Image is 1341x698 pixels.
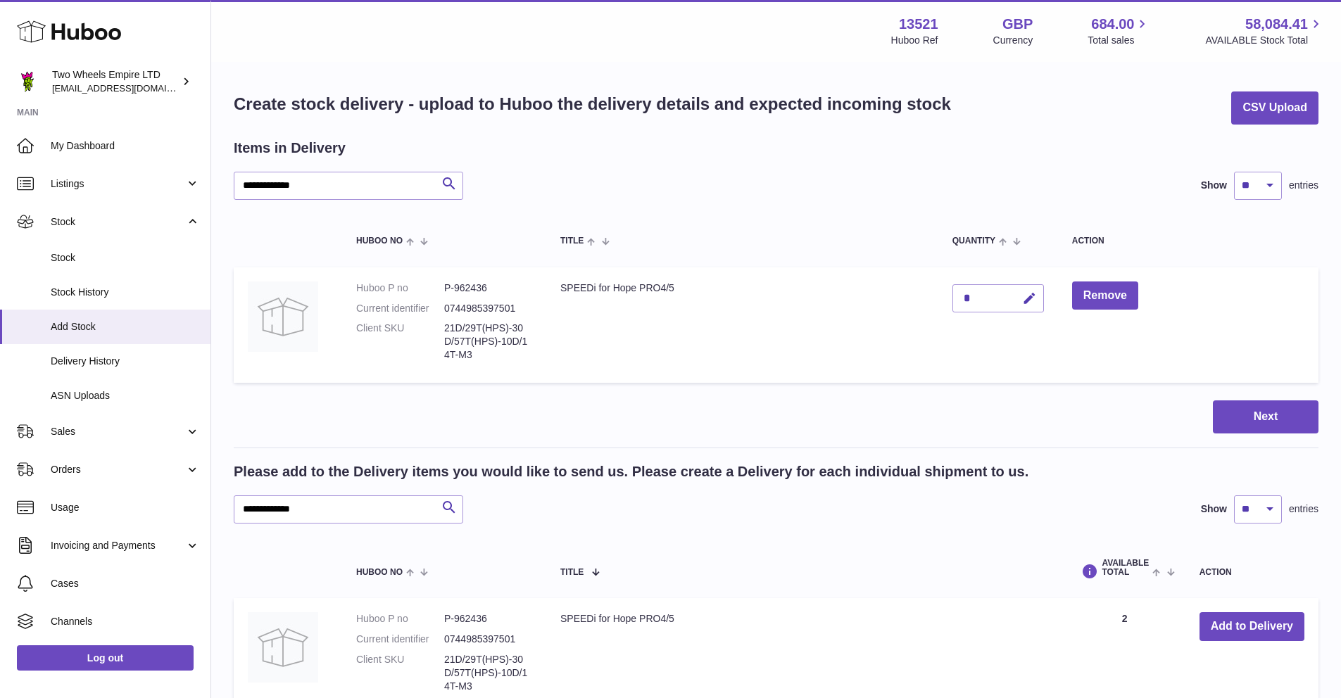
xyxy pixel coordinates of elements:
span: Add Stock [51,320,200,334]
button: Next [1213,400,1318,433]
span: AVAILABLE Stock Total [1205,34,1324,47]
span: ASN Uploads [51,389,200,402]
dd: 0744985397501 [444,633,532,646]
dt: Client SKU [356,653,444,693]
span: Huboo no [356,236,403,246]
span: Delivery History [51,355,200,368]
span: Orders [51,463,185,476]
button: CSV Upload [1231,91,1318,125]
span: entries [1289,502,1318,516]
div: Two Wheels Empire LTD [52,68,179,95]
button: Remove [1072,281,1138,310]
dd: P-962436 [444,612,532,626]
label: Show [1201,502,1227,516]
dd: P-962436 [444,281,532,295]
span: entries [1289,179,1318,192]
h2: Items in Delivery [234,139,346,158]
strong: 13521 [899,15,938,34]
strong: GBP [1002,15,1033,34]
img: SPEEDi for Hope PRO4/5 [248,281,318,352]
span: Stock [51,251,200,265]
h2: Please add to the Delivery items you would like to send us. Please create a Delivery for each ind... [234,462,1028,481]
span: 58,084.41 [1245,15,1308,34]
a: Log out [17,645,194,671]
span: Sales [51,425,185,438]
button: Add to Delivery [1200,612,1304,641]
span: Title [560,568,584,577]
span: Title [560,236,584,246]
div: Action [1072,236,1304,246]
span: [EMAIL_ADDRESS][DOMAIN_NAME] [52,82,207,94]
dt: Huboo P no [356,281,444,295]
span: Channels [51,615,200,628]
span: Huboo no [356,568,403,577]
span: Stock History [51,286,200,299]
dt: Current identifier [356,633,444,646]
span: Invoicing and Payments [51,539,185,552]
span: Listings [51,177,185,191]
span: Quantity [952,236,995,246]
td: SPEEDi for Hope PRO4/5 [546,267,938,383]
dd: 21D/29T(HPS)-30D/57T(HPS)-10D/14T-M3 [444,322,532,362]
dt: Huboo P no [356,612,444,626]
h1: Create stock delivery - upload to Huboo the delivery details and expected incoming stock [234,93,951,115]
img: justas@twowheelsempire.com [17,71,38,92]
dd: 21D/29T(HPS)-30D/57T(HPS)-10D/14T-M3 [444,653,532,693]
div: Currency [993,34,1033,47]
img: SPEEDi for Hope PRO4/5 [248,612,318,683]
span: AVAILABLE Total [1102,559,1149,577]
dt: Current identifier [356,302,444,315]
dd: 0744985397501 [444,302,532,315]
span: Stock [51,215,185,229]
span: 684.00 [1091,15,1134,34]
span: Usage [51,501,200,514]
dt: Client SKU [356,322,444,362]
span: My Dashboard [51,139,200,153]
div: Action [1200,568,1304,577]
a: 684.00 Total sales [1088,15,1150,47]
span: Total sales [1088,34,1150,47]
label: Show [1201,179,1227,192]
div: Huboo Ref [891,34,938,47]
a: 58,084.41 AVAILABLE Stock Total [1205,15,1324,47]
span: Cases [51,577,200,590]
